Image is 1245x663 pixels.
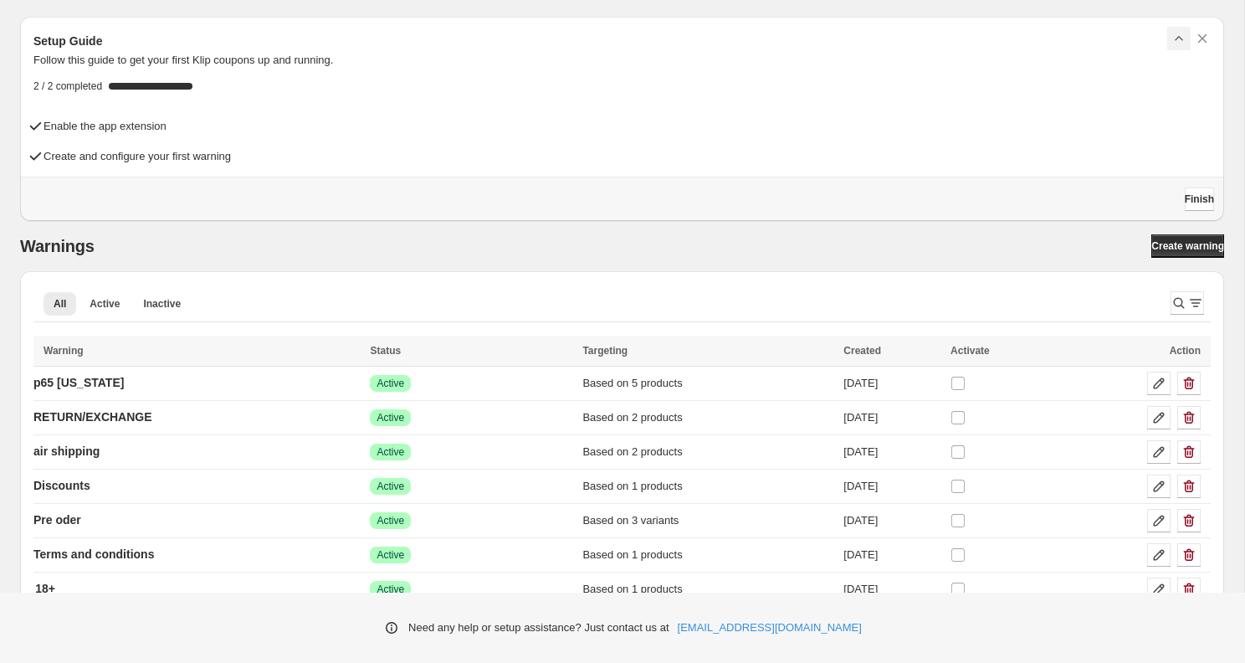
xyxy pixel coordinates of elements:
[33,52,1211,69] p: Follow this guide to get your first Klip coupons up and running.
[843,512,940,529] div: [DATE]
[1170,345,1201,357] span: Action
[33,409,152,425] p: RETURN/EXCHANGE
[90,297,120,311] span: Active
[143,297,181,311] span: Inactive
[33,575,57,602] a: 18+
[377,445,404,459] span: Active
[843,444,940,460] div: [DATE]
[377,411,404,424] span: Active
[44,345,84,357] span: Warning
[582,375,833,392] div: Based on 5 products
[33,403,152,430] a: RETURN/EXCHANGE
[377,583,404,596] span: Active
[843,375,940,392] div: [DATE]
[33,472,90,499] a: Discounts
[35,580,55,597] p: 18+
[377,514,404,527] span: Active
[370,345,401,357] span: Status
[1151,234,1224,258] a: Create warning
[33,80,102,93] span: 2 / 2 completed
[1185,193,1214,206] span: Finish
[843,581,940,598] div: [DATE]
[843,409,940,426] div: [DATE]
[44,148,231,165] h4: Create and configure your first warning
[843,547,940,563] div: [DATE]
[377,480,404,493] span: Active
[44,118,167,135] h4: Enable the app extension
[20,236,95,256] h2: Warnings
[377,548,404,562] span: Active
[582,409,833,426] div: Based on 2 products
[843,345,881,357] span: Created
[33,477,90,494] p: Discounts
[54,297,66,311] span: All
[1171,291,1204,315] button: Search and filter results
[582,444,833,460] div: Based on 2 products
[33,369,124,396] a: p65 [US_STATE]
[33,443,100,460] p: air shipping
[582,345,628,357] span: Targeting
[843,478,940,495] div: [DATE]
[33,546,154,563] p: Terms and conditions
[33,541,154,568] a: Terms and conditions
[33,438,100,465] a: air shipping
[678,619,862,636] a: [EMAIL_ADDRESS][DOMAIN_NAME]
[582,512,833,529] div: Based on 3 variants
[582,478,833,495] div: Based on 1 products
[33,511,81,528] p: Pre oder
[582,581,833,598] div: Based on 1 products
[377,377,404,390] span: Active
[33,33,102,49] h3: Setup Guide
[1151,239,1224,253] span: Create warning
[33,506,81,533] a: Pre oder
[1185,188,1214,211] button: Finish
[33,374,124,391] p: p65 [US_STATE]
[582,547,833,563] div: Based on 1 products
[950,345,990,357] span: Activate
